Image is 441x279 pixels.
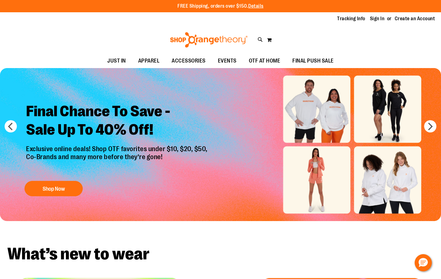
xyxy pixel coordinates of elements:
[395,15,435,22] a: Create an Account
[370,15,385,22] a: Sign In
[415,254,432,271] button: Hello, have a question? Let’s chat.
[424,120,436,132] button: next
[107,54,126,68] span: JUST IN
[5,120,17,132] button: prev
[337,15,365,22] a: Tracking Info
[248,3,264,9] a: Details
[249,54,280,68] span: OTF AT HOME
[101,54,132,68] a: JUST IN
[286,54,340,68] a: FINAL PUSH SALE
[132,54,166,68] a: APPAREL
[177,3,264,10] p: FREE Shipping, orders over $150.
[21,97,214,145] h2: Final Chance To Save - Sale Up To 40% Off!
[292,54,334,68] span: FINAL PUSH SALE
[21,97,214,200] a: Final Chance To Save -Sale Up To 40% Off! Exclusive online deals! Shop OTF favorites under $10, $...
[7,246,434,262] h2: What’s new to wear
[25,181,83,197] button: Shop Now
[169,32,249,48] img: Shop Orangetheory
[218,54,237,68] span: EVENTS
[243,54,287,68] a: OTF AT HOME
[212,54,243,68] a: EVENTS
[21,145,214,175] p: Exclusive online deals! Shop OTF favorites under $10, $20, $50, Co-Brands and many more before th...
[172,54,206,68] span: ACCESSORIES
[165,54,212,68] a: ACCESSORIES
[138,54,160,68] span: APPAREL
